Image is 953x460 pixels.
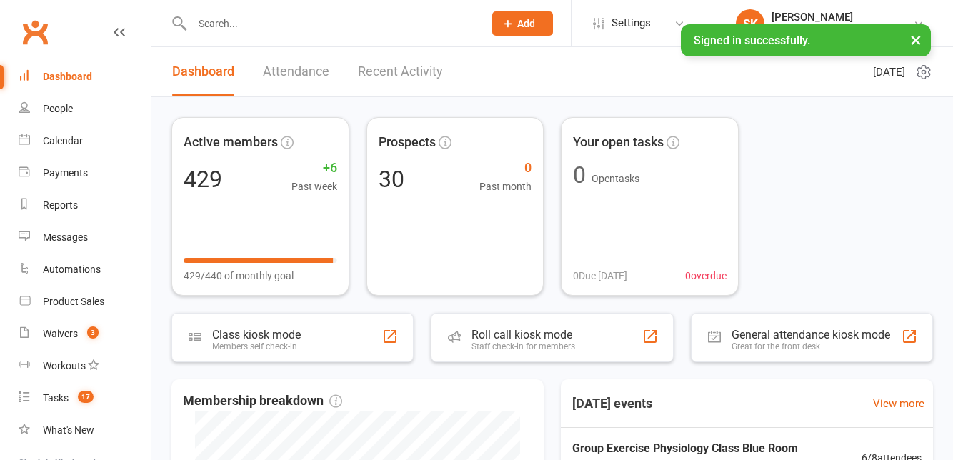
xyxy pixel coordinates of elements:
div: People [43,103,73,114]
span: Your open tasks [573,132,664,153]
span: 429/440 of monthly goal [184,268,294,284]
a: Tasks 17 [19,382,151,414]
span: Past week [291,179,337,194]
span: Membership breakdown [183,391,342,411]
div: Payments [43,167,88,179]
div: Product Sales [43,296,104,307]
a: Product Sales [19,286,151,318]
a: Attendance [263,47,329,96]
a: Automations [19,254,151,286]
div: SK [736,9,764,38]
input: Search... [188,14,474,34]
div: Roll call kiosk mode [471,328,575,341]
a: What's New [19,414,151,446]
span: 3 [87,326,99,339]
div: Great for the front desk [732,341,890,351]
div: Calendar [43,135,83,146]
div: Dashboard [43,71,92,82]
div: Class kiosk mode [212,328,301,341]
div: Workouts [43,360,86,371]
div: 30 [379,168,404,191]
a: Dashboard [172,47,234,96]
a: Waivers 3 [19,318,151,350]
a: Dashboard [19,61,151,93]
span: Settings [612,7,651,39]
h3: [DATE] events [561,391,664,416]
span: +6 [291,158,337,179]
span: Add [517,18,535,29]
span: Open tasks [592,173,639,184]
a: Workouts [19,350,151,382]
a: Recent Activity [358,47,443,96]
div: Waivers [43,328,78,339]
span: 0 [479,158,532,179]
div: [PERSON_NAME] [772,11,913,24]
span: 17 [78,391,94,403]
button: × [903,24,929,55]
button: Add [492,11,553,36]
div: Members self check-in [212,341,301,351]
div: Tasks [43,392,69,404]
a: Payments [19,157,151,189]
div: Staying Active [PERSON_NAME] [772,24,913,36]
div: 429 [184,168,222,191]
span: 0 overdue [685,268,727,284]
a: View more [873,395,924,412]
div: 0 [573,164,586,186]
div: What's New [43,424,94,436]
div: Staff check-in for members [471,341,575,351]
span: Active members [184,132,278,153]
a: Messages [19,221,151,254]
div: Automations [43,264,101,275]
a: People [19,93,151,125]
a: Calendar [19,125,151,157]
span: Prospects [379,132,436,153]
div: Reports [43,199,78,211]
span: 0 Due [DATE] [573,268,627,284]
span: Group Exercise Physiology Class Blue Room [572,439,798,458]
span: Past month [479,179,532,194]
a: Reports [19,189,151,221]
div: General attendance kiosk mode [732,328,890,341]
div: Messages [43,231,88,243]
a: Clubworx [17,14,53,50]
span: [DATE] [873,64,905,81]
span: Signed in successfully. [694,34,810,47]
